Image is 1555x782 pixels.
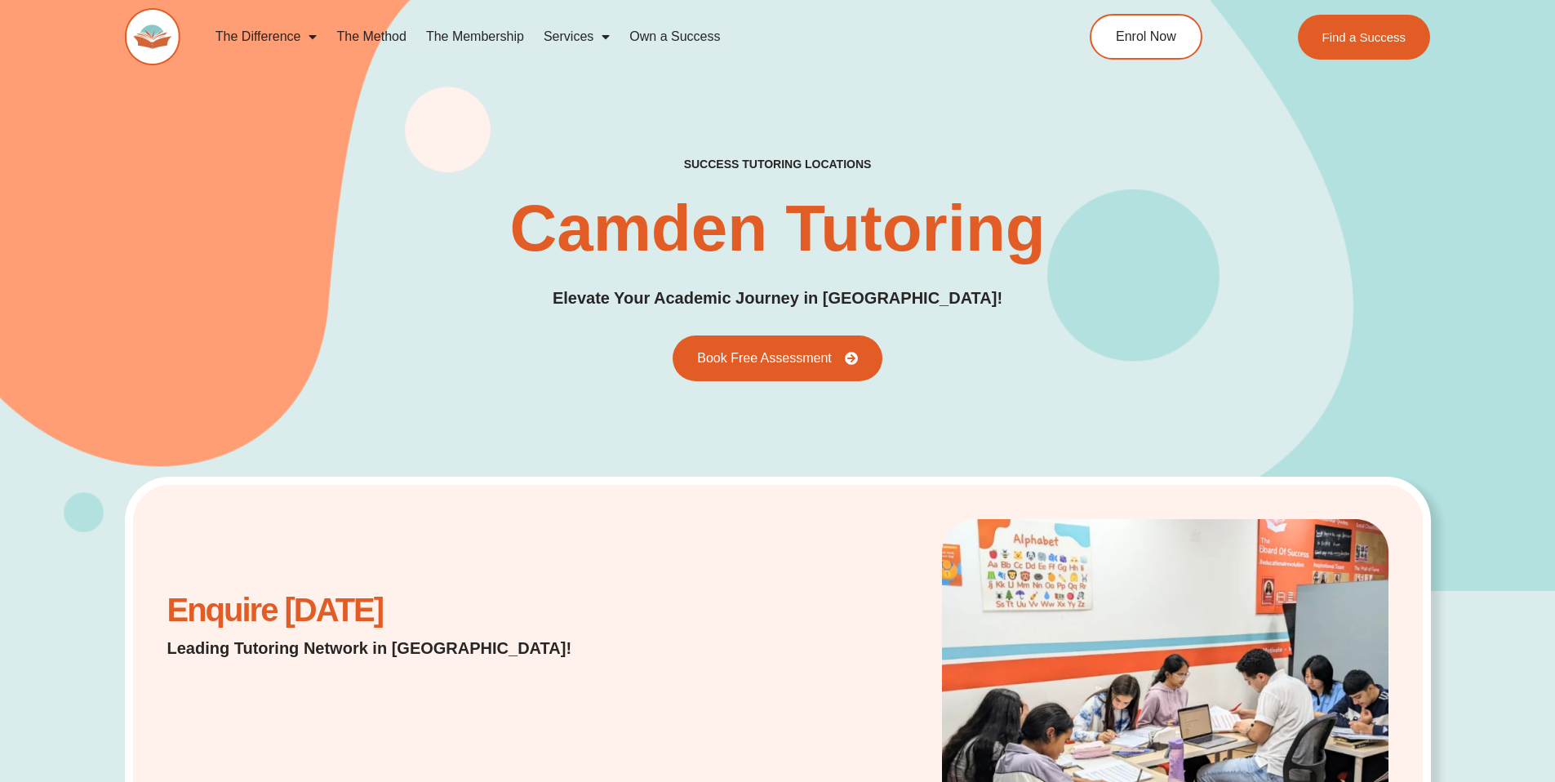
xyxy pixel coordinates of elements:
p: Elevate Your Academic Journey in [GEOGRAPHIC_DATA]! [553,286,1002,311]
a: The Method [327,18,415,56]
h2: success tutoring locations [684,157,872,171]
a: The Difference [206,18,327,56]
span: Book Free Assessment [697,352,832,365]
h1: Camden Tutoring [509,196,1045,261]
span: Enrol Now [1116,30,1176,43]
span: Find a Success [1322,31,1406,43]
a: Own a Success [620,18,730,56]
a: Enrol Now [1090,14,1202,60]
a: Find a Success [1298,15,1431,60]
a: Book Free Assessment [673,335,882,381]
a: Services [534,18,620,56]
nav: Menu [206,18,1015,56]
p: Leading Tutoring Network in [GEOGRAPHIC_DATA]! [167,637,614,660]
a: The Membership [416,18,534,56]
h2: Enquire [DATE] [167,600,614,620]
